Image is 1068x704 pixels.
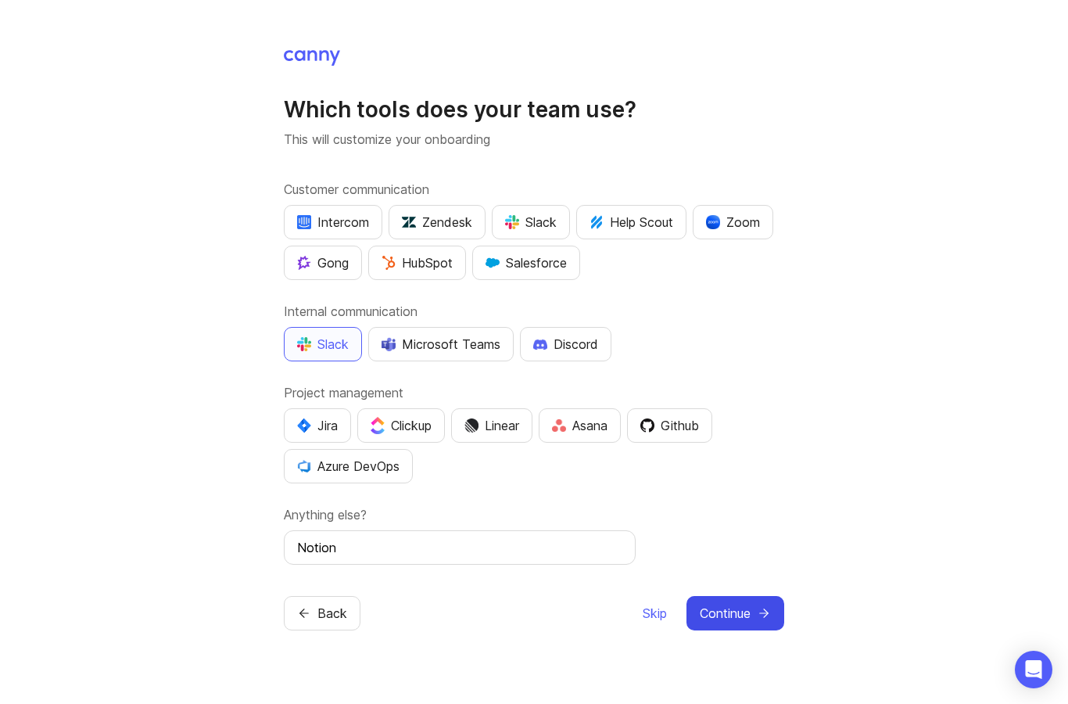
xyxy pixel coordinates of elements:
[552,416,607,435] div: Asana
[505,215,519,229] img: WIAAAAASUVORK5CYII=
[284,327,362,361] button: Slack
[533,339,547,350] img: +iLplPsjzba05dttzK064pds+5E5wZnCVbuGoLvBrYdmEPrXTzGo7zG60bLEREEjvOjaG9Saez5xsOEAbxBwOP6dkea84XY9O...
[520,327,611,361] button: Discord
[627,408,712,443] button: Github
[382,253,453,272] div: HubSpot
[382,337,396,350] img: D0GypeOpROL5AAAAAElFTkSuQmCC
[706,215,720,229] img: xLHbn3khTPgAAAABJRU5ErkJggg==
[297,457,400,476] div: Azure DevOps
[642,596,668,630] button: Skip
[505,213,557,232] div: Slack
[284,205,382,239] button: Intercom
[706,213,760,232] div: Zoom
[297,253,349,272] div: Gong
[402,215,416,229] img: UniZRqrCPz6BHUWevMzgDJ1FW4xaGg2egd7Chm8uY0Al1hkDyjqDa8Lkk0kDEdqKkBok+T4wfoD0P0o6UMciQ8AAAAASUVORK...
[389,205,486,239] button: Zendesk
[368,246,466,280] button: HubSpot
[284,408,351,443] button: Jira
[464,418,478,433] img: Dm50RERGQWO2Ei1WzHVviWZlaLVriU9uRN6E+tIr91ebaDbMKKPDpFbssSuEG21dcGXkrKsuOVPwCeFJSFAIOxgiKgL2sFHRe...
[686,596,784,630] button: Continue
[297,459,311,473] img: YKcwp4sHBXAAAAAElFTkSuQmCC
[297,213,369,232] div: Intercom
[539,408,621,443] button: Asana
[284,50,340,66] img: Canny Home
[643,604,667,623] span: Skip
[533,335,598,354] div: Discord
[317,604,347,623] span: Back
[297,215,311,229] img: eRR1duPH6fQxdnSV9IruPjCimau6md0HxlPR81SIPROHX1VjYjAN9a41AAAAAElFTkSuQmCC
[297,337,311,351] img: WIAAAAASUVORK5CYII=
[640,416,699,435] div: Github
[284,180,784,199] label: Customer communication
[284,596,360,630] button: Back
[357,408,445,443] button: Clickup
[284,246,362,280] button: Gong
[693,205,773,239] button: Zoom
[402,213,472,232] div: Zendesk
[640,418,654,433] img: 0D3hMmx1Qy4j6AAAAAElFTkSuQmCC
[284,449,413,483] button: Azure DevOps
[368,327,514,361] button: Microsoft Teams
[382,256,396,270] img: G+3M5qq2es1si5SaumCnMN47tP1CvAZneIVX5dcx+oz+ZLhv4kfP9DwAAAABJRU5ErkJggg==
[486,253,567,272] div: Salesforce
[451,408,532,443] button: Linear
[590,215,604,229] img: kV1LT1TqjqNHPtRK7+FoaplE1qRq1yqhg056Z8K5Oc6xxgIuf0oNQ9LelJqbcyPisAf0C9LDpX5UIuAAAAAElFTkSuQmCC
[472,246,580,280] button: Salesforce
[284,383,784,402] label: Project management
[486,256,500,270] img: GKxMRLiRsgdWqxrdBeWfGK5kaZ2alx1WifDSa2kSTsK6wyJURKhUuPoQRYzjholVGzT2A2owx2gHwZoyZHHCYJ8YNOAZj3DSg...
[297,335,349,354] div: Slack
[371,417,385,433] img: j83v6vj1tgY2AAAAABJRU5ErkJggg==
[371,416,432,435] div: Clickup
[576,205,686,239] button: Help Scout
[464,416,519,435] div: Linear
[382,335,500,354] div: Microsoft Teams
[552,419,566,433] img: Rf5nOJ4Qh9Y9HAAAAAElFTkSuQmCC
[1015,651,1052,688] div: Open Intercom Messenger
[700,604,751,623] span: Continue
[297,418,311,433] img: svg+xml;base64,PHN2ZyB4bWxucz0iaHR0cDovL3d3dy53My5vcmcvMjAwMC9zdmciIHZpZXdCb3g9IjAgMCA0MC4zNDMgND...
[284,130,784,149] p: This will customize your onboarding
[590,213,673,232] div: Help Scout
[297,416,338,435] div: Jira
[284,505,784,524] label: Anything else?
[297,538,622,557] input: Other tools…
[284,302,784,321] label: Internal communication
[297,256,311,270] img: qKnp5cUisfhcFQGr1t296B61Fm0WkUVwBZaiVE4uNRmEGBFetJMz8xGrgPHqF1mLDIG816Xx6Jz26AFmkmT0yuOpRCAR7zRpG...
[492,205,570,239] button: Slack
[284,95,784,124] h1: Which tools does your team use?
